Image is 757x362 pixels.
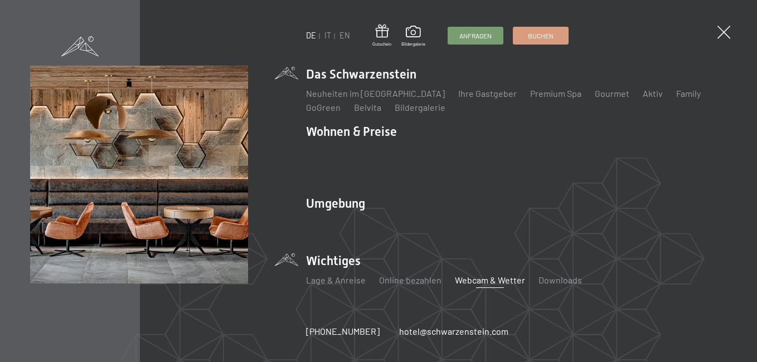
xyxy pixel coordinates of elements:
[643,88,663,99] a: Aktiv
[30,66,248,283] img: Wellnesshotels - Bar - Spieltische - Kinderunterhaltung
[395,102,445,112] a: Bildergalerie
[354,102,381,112] a: Belvita
[399,325,508,337] a: hotel@schwarzenstein.com
[372,41,391,47] span: Gutschein
[379,275,441,285] a: Online bezahlen
[676,88,701,99] a: Family
[455,275,525,285] a: Webcam & Wetter
[306,88,445,99] a: Neuheiten im [GEOGRAPHIC_DATA]
[306,31,316,40] a: DE
[528,31,554,41] span: Buchen
[530,88,581,99] a: Premium Spa
[458,88,517,99] a: Ihre Gastgeber
[339,31,350,40] a: EN
[306,326,380,336] span: [PHONE_NUMBER]
[401,41,425,47] span: Bildergalerie
[448,27,503,44] a: Anfragen
[538,275,582,285] a: Downloads
[306,325,380,337] a: [PHONE_NUMBER]
[595,88,629,99] a: Gourmet
[513,27,568,44] a: Buchen
[372,25,391,47] a: Gutschein
[401,26,425,47] a: Bildergalerie
[306,102,341,112] a: GoGreen
[306,275,366,285] a: Lage & Anreise
[324,31,331,40] a: IT
[459,31,492,41] span: Anfragen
